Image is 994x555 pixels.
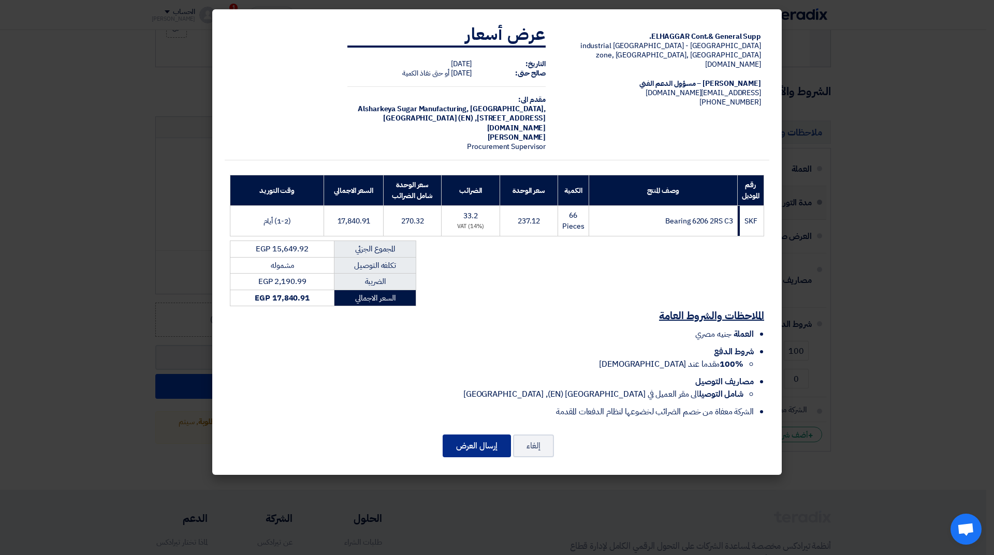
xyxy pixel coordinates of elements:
[264,216,291,227] span: (1-2) أيام
[515,68,546,79] strong: صالح حتى:
[383,103,546,133] span: [GEOGRAPHIC_DATA], [GEOGRAPHIC_DATA] (EN) ,[STREET_ADDRESS][DOMAIN_NAME]
[358,103,469,114] span: Alsharkeya Sugar Manufacturing,
[699,388,743,400] strong: شامل التوصيل
[599,358,743,370] span: مقدما عند [DEMOGRAPHIC_DATA]
[695,376,754,388] span: مصاريف التوصيل
[255,292,310,304] strong: EGP 17,840.91
[384,175,442,206] th: سعر الوحدة شامل الضرائب
[334,257,416,274] td: تكلفه التوصيل
[737,206,764,236] td: SKF
[500,175,558,206] th: سعر الوحدة
[324,175,384,206] th: السعر الاجمالي
[401,216,423,227] span: 270.32
[562,210,584,232] span: 66 Pieces
[334,274,416,290] td: الضريبة
[230,241,334,258] td: EGP 15,649.92
[737,175,764,206] th: رقم الموديل
[518,216,540,227] span: 237.12
[451,68,472,79] span: [DATE]
[562,79,761,88] div: [PERSON_NAME] – مسؤول الدعم الفني
[580,40,761,61] span: [GEOGRAPHIC_DATA] - [GEOGRAPHIC_DATA] industrial zone, [GEOGRAPHIC_DATA], [GEOGRAPHIC_DATA]
[714,346,754,358] span: شروط الدفع
[525,58,546,69] strong: التاريخ:
[562,32,761,41] div: ELHAGGAR Cont.& General Supp.
[665,216,733,227] span: Bearing 6206 2RS C3
[334,241,416,258] td: المجموع الجزئي
[513,434,554,457] button: إلغاء
[699,97,761,108] span: [PHONE_NUMBER]
[451,58,472,69] span: [DATE]
[951,514,982,545] div: Open chat
[467,141,546,152] span: Procurement Supervisor
[695,328,731,340] span: جنيه مصري
[230,175,324,206] th: وقت التوريد
[646,87,761,98] span: [EMAIL_ADDRESS][DOMAIN_NAME]
[258,276,306,287] span: EGP 2,190.99
[442,175,500,206] th: الضرائب
[734,328,754,340] span: العملة
[558,175,589,206] th: الكمية
[465,22,546,47] strong: عرض أسعار
[230,406,754,418] li: الشركة معفاة من خصم الضرائب لخضوعها لنظام الدفعات المقدمة
[659,308,764,323] u: الملاحظات والشروط العامة
[334,290,416,306] td: السعر الاجمالي
[271,260,294,271] span: مشموله
[720,358,743,370] strong: 100%
[402,68,449,79] span: أو حتى نفاذ الكمية
[705,59,761,70] span: [DOMAIN_NAME]
[443,434,511,457] button: إرسال العرض
[518,94,546,105] strong: مقدم الى:
[589,175,737,206] th: وصف المنتج
[446,222,495,231] div: (14%) VAT
[488,132,546,143] span: [PERSON_NAME]
[230,388,743,400] li: الى مقر العميل في [GEOGRAPHIC_DATA] (EN), [GEOGRAPHIC_DATA]
[338,216,370,227] span: 17,840.91
[463,211,478,221] span: 33.2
